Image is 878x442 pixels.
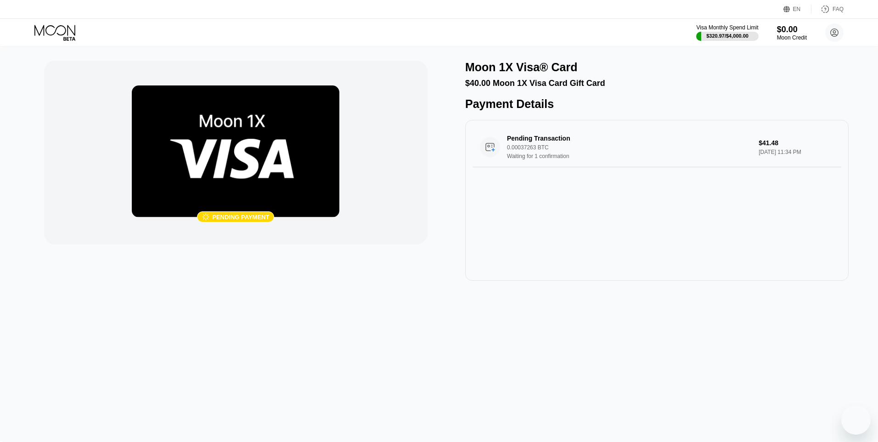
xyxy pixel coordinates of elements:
[465,79,849,88] div: $40.00 Moon 1X Visa Card Gift Card
[777,34,807,41] div: Moon Credit
[777,25,807,41] div: $0.00Moon Credit
[811,5,844,14] div: FAQ
[202,213,209,221] div: 
[465,61,577,74] div: Moon 1X Visa® Card
[841,405,871,435] iframe: Knapp för att öppna meddelandefönstret
[793,6,801,12] div: EN
[833,6,844,12] div: FAQ
[783,5,811,14] div: EN
[473,127,841,167] div: Pending Transaction0.00037263 BTCWaiting for 1 confirmation$41.48[DATE] 11:34 PM
[759,149,834,155] div: [DATE] 11:34 PM
[777,25,807,34] div: $0.00
[507,144,751,151] div: 0.00037263 BTC
[696,24,758,31] div: Visa Monthly Spend Limit
[507,135,734,142] div: Pending Transaction
[706,33,749,39] div: $320.97 / $4,000.00
[696,24,758,41] div: Visa Monthly Spend Limit$320.97/$4,000.00
[465,97,849,111] div: Payment Details
[212,214,269,221] div: Pending payment
[759,139,834,147] div: $41.48
[507,153,751,159] div: Waiting for 1 confirmation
